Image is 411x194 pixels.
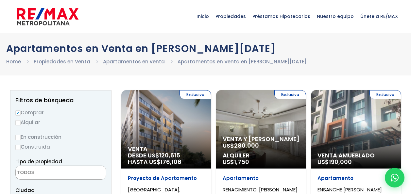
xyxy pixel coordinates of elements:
[161,158,181,166] span: 176,106
[223,136,300,142] span: Venta y [PERSON_NAME]
[180,90,211,99] span: Exclusiva
[314,7,357,26] span: Nuestro equipo
[103,58,165,65] a: Apartamentos en venta
[159,151,180,159] span: 120,615
[317,175,394,182] p: Apartamento
[6,43,405,54] h1: Apartamentos en Venta en [PERSON_NAME][DATE]
[15,110,21,116] input: Comprar
[317,152,394,159] span: Venta Amueblado
[15,158,62,165] span: Tipo de propiedad
[329,158,352,166] span: 190,000
[178,57,307,66] li: Apartamentos en Venta en [PERSON_NAME][DATE]
[15,97,106,104] h2: Filtros de búsqueda
[193,7,212,26] span: Inicio
[234,158,249,166] span: 1,750
[15,135,21,140] input: En construcción
[128,152,205,165] span: DESDE US$
[34,58,90,65] a: Propiedades en Venta
[17,7,78,26] img: remax-metropolitana-logo
[16,166,79,180] textarea: Search
[6,58,21,65] a: Home
[128,175,205,182] p: Proyecto de Apartamento
[128,159,205,165] span: HASTA US$
[15,133,106,141] label: En construcción
[317,158,352,166] span: US$
[128,146,205,152] span: Venta
[274,90,306,99] span: Exclusiva
[249,7,314,26] span: Préstamos Hipotecarios
[15,118,106,126] label: Alquilar
[223,158,249,166] span: US$
[15,120,21,125] input: Alquilar
[15,108,106,117] label: Comprar
[223,141,259,150] span: US$
[357,7,401,26] span: Únete a RE/MAX
[234,141,259,150] span: 280,000
[223,175,300,182] p: Apartamento
[369,90,401,99] span: Exclusiva
[15,145,21,150] input: Construida
[212,7,249,26] span: Propiedades
[15,187,35,194] span: Ciudad
[223,152,300,159] span: Alquiler
[15,143,106,151] label: Construida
